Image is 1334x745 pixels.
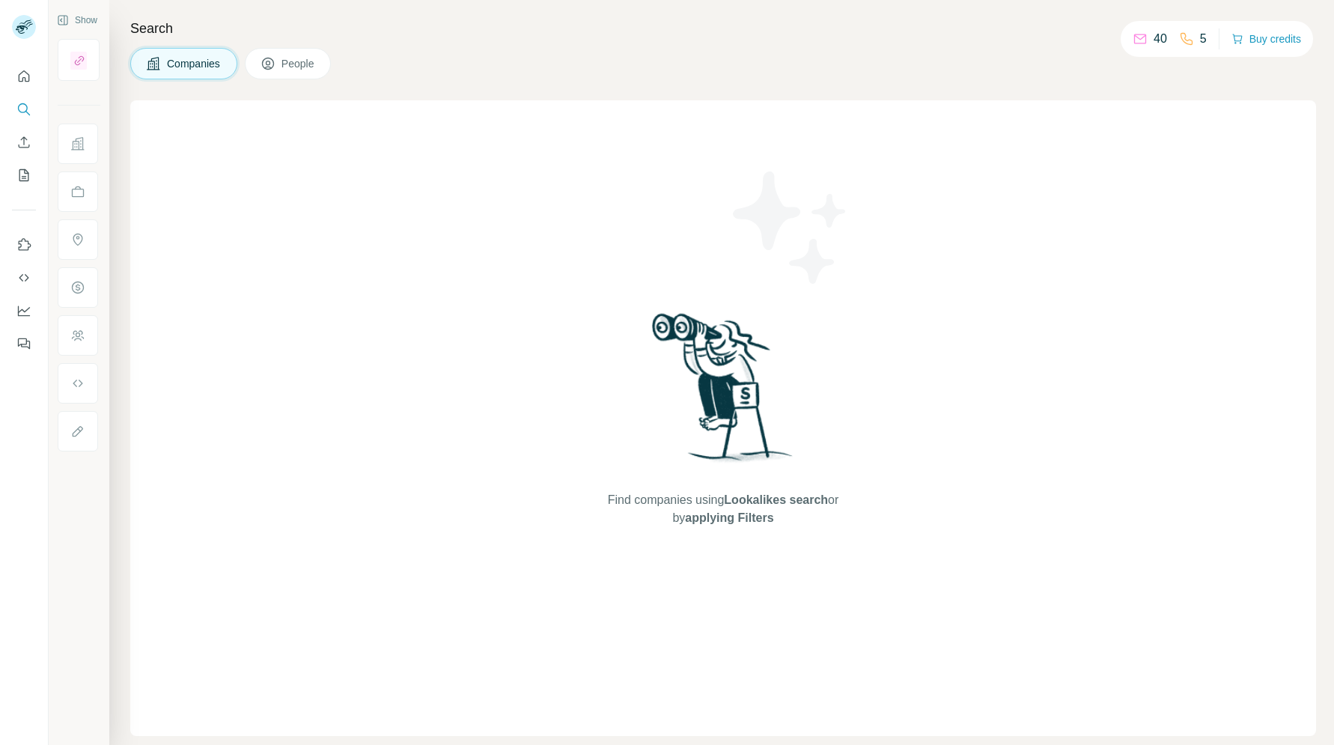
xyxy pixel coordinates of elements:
h4: Search [130,18,1316,39]
button: Dashboard [12,297,36,324]
button: Show [46,9,108,31]
button: My lists [12,162,36,189]
span: applying Filters [685,511,773,524]
button: Enrich CSV [12,129,36,156]
img: Surfe Illustration - Woman searching with binoculars [645,309,801,476]
button: Search [12,96,36,123]
button: Use Surfe on LinkedIn [12,231,36,258]
button: Buy credits [1231,28,1301,49]
span: Find companies using or by [603,491,843,527]
button: Use Surfe API [12,264,36,291]
button: Quick start [12,63,36,90]
p: 40 [1154,30,1167,48]
p: 5 [1200,30,1207,48]
img: Surfe Illustration - Stars [723,160,858,295]
span: People [281,56,316,71]
button: Feedback [12,330,36,357]
span: Companies [167,56,222,71]
span: Lookalikes search [724,493,828,506]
